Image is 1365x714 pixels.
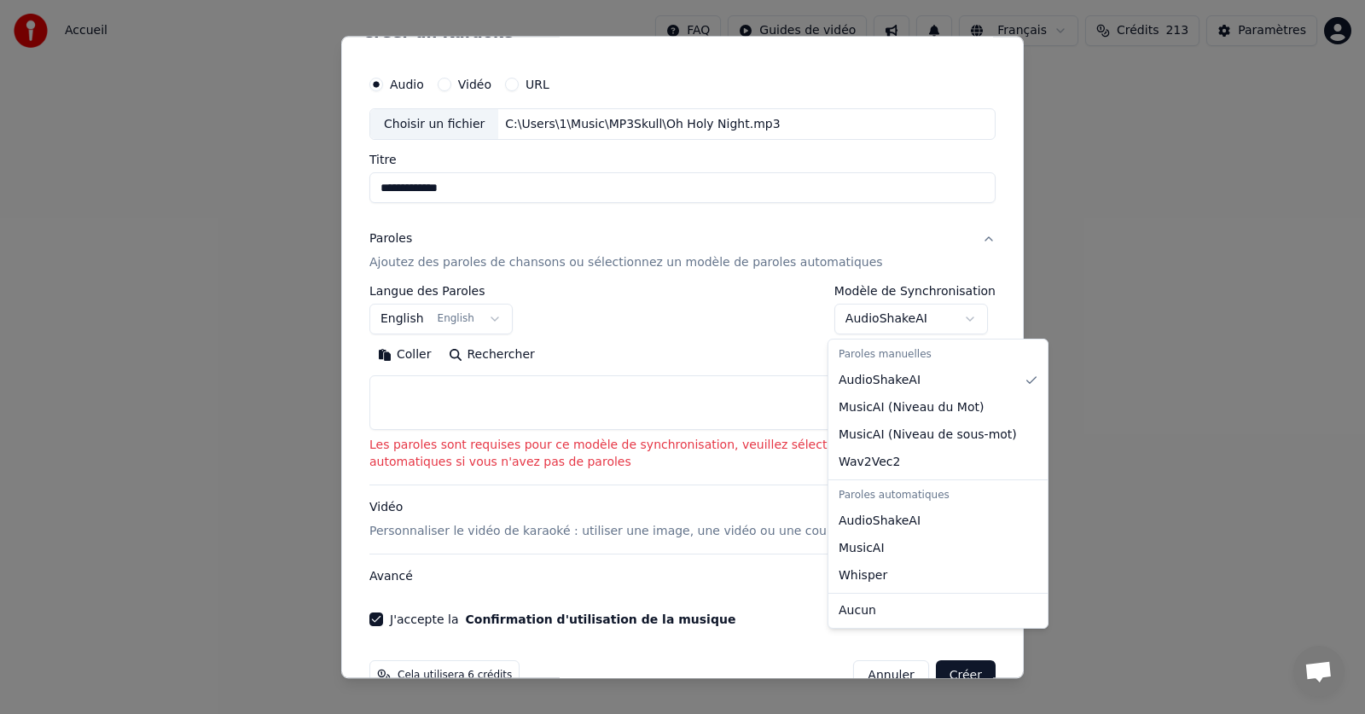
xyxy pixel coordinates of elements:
span: AudioShakeAI [839,513,921,530]
span: Aucun [839,602,876,619]
div: Paroles manuelles [832,343,1044,367]
span: AudioShakeAI [839,372,921,389]
span: Whisper [839,567,887,584]
span: MusicAI ( Niveau de sous-mot ) [839,427,1017,444]
span: MusicAI [839,540,885,557]
span: Wav2Vec2 [839,454,900,471]
span: MusicAI ( Niveau du Mot ) [839,399,984,416]
div: Paroles automatiques [832,484,1044,508]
